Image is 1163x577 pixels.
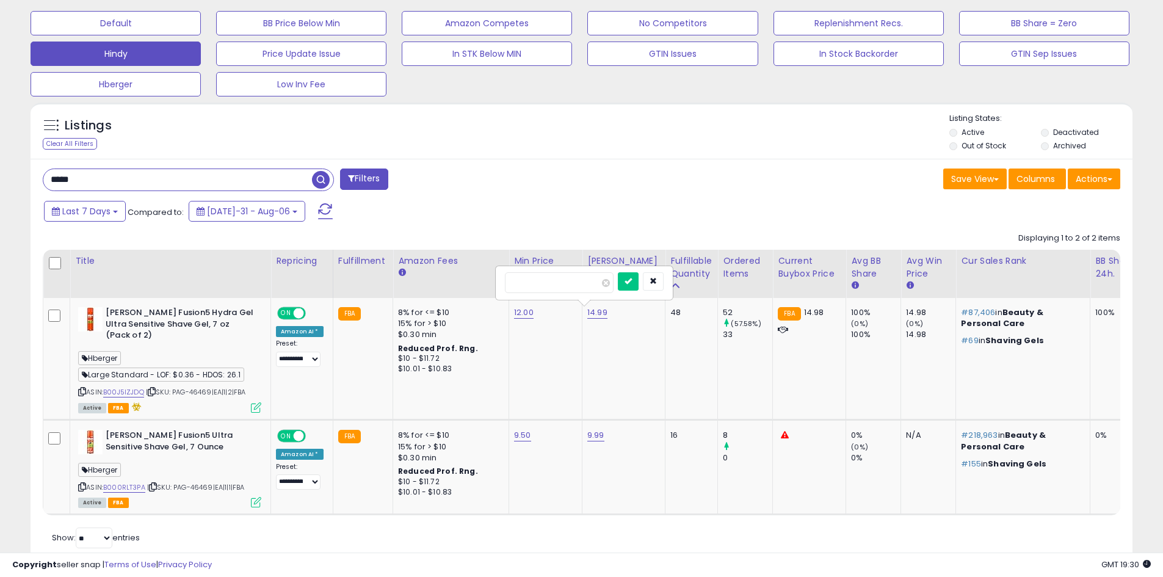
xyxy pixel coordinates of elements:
small: (57.58%) [731,319,761,328]
div: Ordered Items [723,255,767,280]
button: Hindy [31,42,201,66]
button: BB Share = Zero [959,11,1129,35]
span: Large Standard - LOF: $0.36 - HDOS: 26.1 [78,368,244,382]
div: 52 [723,307,772,318]
a: 14.99 [587,307,607,319]
button: Actions [1068,169,1120,189]
div: seller snap | | [12,559,212,571]
button: Save View [943,169,1007,189]
span: All listings currently available for purchase on Amazon [78,403,106,413]
span: #218,963 [961,429,998,441]
small: Amazon Fees. [398,267,405,278]
button: Columns [1009,169,1066,189]
b: Reduced Prof. Rng. [398,466,478,476]
div: 100% [851,307,900,318]
div: ASIN: [78,307,261,412]
div: 0 [723,452,772,463]
label: Archived [1053,140,1086,151]
span: Hberger [78,351,121,365]
button: Hberger [31,72,201,96]
div: 100% [851,329,900,340]
button: BB Price Below Min [216,11,386,35]
div: 8% for <= $10 [398,307,499,318]
span: 14.98 [804,307,824,318]
div: $10.01 - $10.83 [398,364,499,374]
span: FBA [108,403,129,413]
button: In Stock Backorder [774,42,944,66]
span: [DATE]-31 - Aug-06 [207,205,290,217]
a: Privacy Policy [158,559,212,570]
small: Avg BB Share. [851,280,858,291]
a: B000RLT3PA [103,482,145,493]
span: Columns [1016,173,1055,185]
div: $10 - $11.72 [398,354,499,364]
button: Last 7 Days [44,201,126,222]
div: Cur Sales Rank [961,255,1085,267]
div: Clear All Filters [43,138,97,150]
span: | SKU: PAG-46469|EA|1|2|FBA [146,387,246,397]
button: No Competitors [587,11,758,35]
span: Compared to: [128,206,184,218]
div: Amazon AI * [276,326,324,337]
span: 2025-08-14 19:30 GMT [1101,559,1151,570]
button: Filters [340,169,388,190]
div: Fulfillable Quantity [670,255,712,280]
div: $0.30 min [398,329,499,340]
p: in [961,430,1081,452]
label: Out of Stock [962,140,1006,151]
div: Preset: [276,339,324,367]
button: GTIN Sep Issues [959,42,1129,66]
div: Fulfillment [338,255,388,267]
span: Beauty & Personal Care [961,307,1043,329]
div: $0.30 min [398,452,499,463]
p: Listing States: [949,113,1132,125]
div: 48 [670,307,708,318]
div: BB Share 24h. [1095,255,1140,280]
div: $10 - $11.72 [398,477,499,487]
b: [PERSON_NAME] Fusion5 Ultra Sensitive Shave Gel, 7 Ounce [106,430,254,455]
span: Hberger [78,463,121,477]
span: #155 [961,458,981,470]
small: FBA [338,307,361,321]
span: ON [278,308,294,319]
button: Amazon Competes [402,11,572,35]
div: ASIN: [78,430,261,506]
div: 33 [723,329,772,340]
button: Low Inv Fee [216,72,386,96]
h5: Listings [65,117,112,134]
small: FBA [778,307,800,321]
img: 41fGzJvNWpL._SL40_.jpg [78,430,103,454]
div: 0% [851,430,900,441]
span: | SKU: PAG-46469|EA|1|1|FBA [147,482,245,492]
div: 14.98 [906,307,955,318]
div: $10.01 - $10.83 [398,487,499,498]
span: Last 7 Days [62,205,111,217]
div: 100% [1095,307,1136,318]
div: 0% [1095,430,1136,441]
div: Preset: [276,463,324,490]
p: in [961,459,1081,470]
strong: Copyright [12,559,57,570]
small: (0%) [851,319,868,328]
a: 9.99 [587,429,604,441]
span: #87,406 [961,307,995,318]
a: 9.50 [514,429,531,441]
a: Terms of Use [104,559,156,570]
div: Avg BB Share [851,255,896,280]
p: in [961,335,1081,346]
button: GTIN Issues [587,42,758,66]
button: Replenishment Recs. [774,11,944,35]
span: All listings currently available for purchase on Amazon [78,498,106,508]
div: Displaying 1 to 2 of 2 items [1018,233,1120,244]
div: 8% for <= $10 [398,430,499,441]
span: #69 [961,335,978,346]
div: [PERSON_NAME] [587,255,660,267]
div: 0% [851,452,900,463]
p: in [961,307,1081,329]
div: Amazon Fees [398,255,504,267]
span: Shaving Gels [985,335,1044,346]
div: 16 [670,430,708,441]
span: Show: entries [52,532,140,543]
span: FBA [108,498,129,508]
span: Beauty & Personal Care [961,429,1046,452]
